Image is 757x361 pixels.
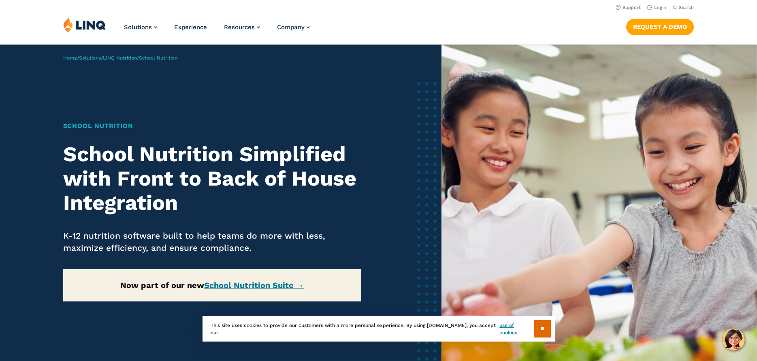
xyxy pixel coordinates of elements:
h1: School Nutrition [63,121,361,131]
strong: Now part of our new [120,280,304,290]
a: LINQ Nutrition [103,55,137,61]
p: K-12 nutrition software built to help teams do more with less, maximize efficiency, and ensure co... [63,230,361,254]
span: Search [679,5,694,10]
span: Company [277,23,305,31]
button: Open Search Bar [673,4,694,11]
a: use of cookies. [499,322,534,336]
a: Experience [174,23,207,31]
a: School Nutrition Suite → [204,280,304,290]
a: Company [277,23,310,31]
a: Resources [224,23,260,31]
h2: School Nutrition Simplified with Front to Back of House Integration [63,142,361,215]
span: School Nutrition [139,55,177,61]
button: Hello, have a question? Let’s chat. [722,328,745,351]
a: Home [63,55,77,61]
a: Request a Demo [626,19,694,35]
a: Solutions [79,55,101,61]
span: / / / [63,55,177,61]
span: Resources [224,23,255,31]
div: This site uses cookies to provide our customers with a more personal experience. By using [DOMAIN... [203,316,555,342]
a: Support [616,5,641,10]
nav: Primary Navigation [124,17,310,44]
a: Login [647,5,666,10]
nav: Button Navigation [626,17,694,35]
img: LINQ | K‑12 Software [63,17,106,32]
a: Solutions [124,23,157,31]
span: Solutions [124,23,152,31]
